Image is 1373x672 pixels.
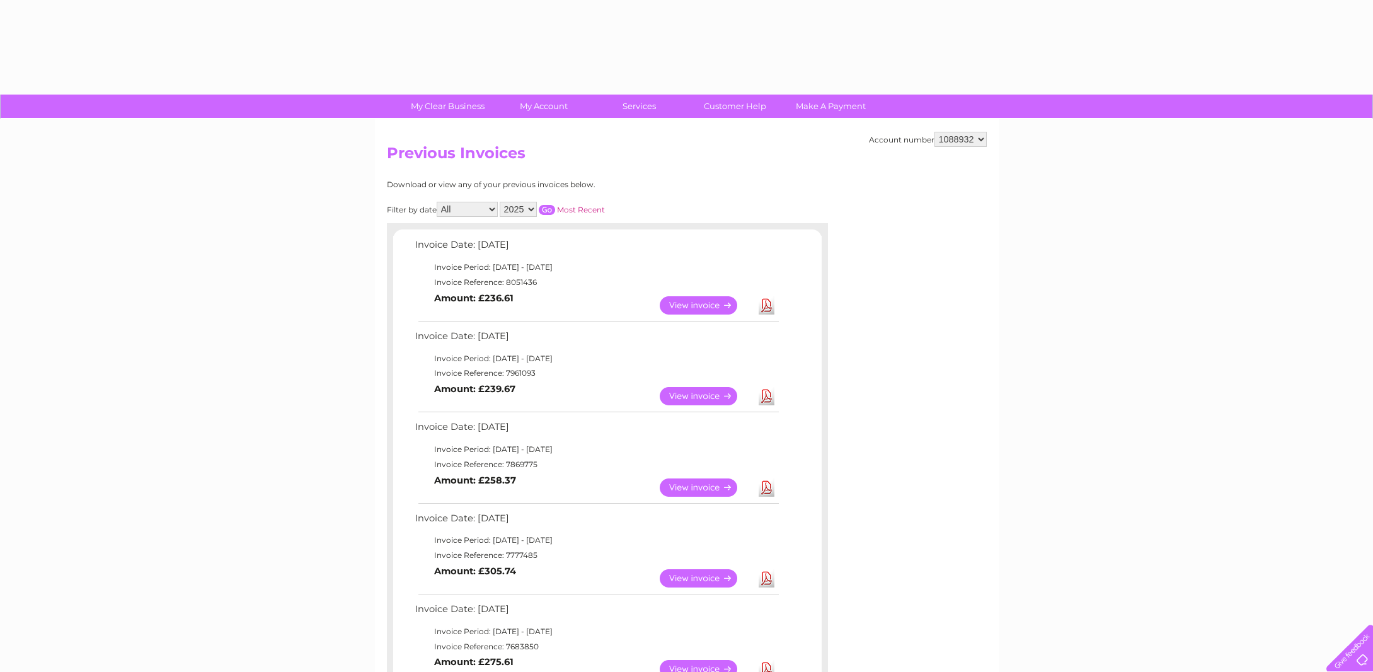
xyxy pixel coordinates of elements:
a: My Clear Business [396,95,500,118]
a: Make A Payment [779,95,883,118]
td: Invoice Date: [DATE] [412,236,781,260]
a: Download [759,296,774,315]
a: Customer Help [683,95,787,118]
div: Account number [869,132,987,147]
td: Invoice Date: [DATE] [412,601,781,624]
td: Invoice Reference: 7777485 [412,548,781,563]
td: Invoice Date: [DATE] [412,328,781,351]
td: Invoice Reference: 7869775 [412,457,781,472]
h2: Previous Invoices [387,144,987,168]
a: View [660,296,752,315]
a: My Account [491,95,595,118]
a: Download [759,387,774,405]
td: Invoice Period: [DATE] - [DATE] [412,260,781,275]
td: Invoice Period: [DATE] - [DATE] [412,624,781,639]
b: Amount: £239.67 [434,383,515,395]
td: Invoice Reference: 7961093 [412,366,781,381]
a: View [660,478,752,497]
a: Download [759,569,774,588]
div: Filter by date [387,202,718,217]
td: Invoice Reference: 8051436 [412,275,781,290]
a: View [660,569,752,588]
td: Invoice Date: [DATE] [412,419,781,442]
td: Invoice Period: [DATE] - [DATE] [412,533,781,548]
a: Download [759,478,774,497]
td: Invoice Period: [DATE] - [DATE] [412,351,781,366]
b: Amount: £258.37 [434,475,516,486]
a: View [660,387,752,405]
b: Amount: £305.74 [434,565,516,577]
td: Invoice Period: [DATE] - [DATE] [412,442,781,457]
div: Download or view any of your previous invoices below. [387,180,718,189]
a: Most Recent [557,205,605,214]
b: Amount: £275.61 [434,656,514,668]
td: Invoice Reference: 7683850 [412,639,781,654]
a: Services [587,95,691,118]
b: Amount: £236.61 [434,293,514,304]
td: Invoice Date: [DATE] [412,510,781,533]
